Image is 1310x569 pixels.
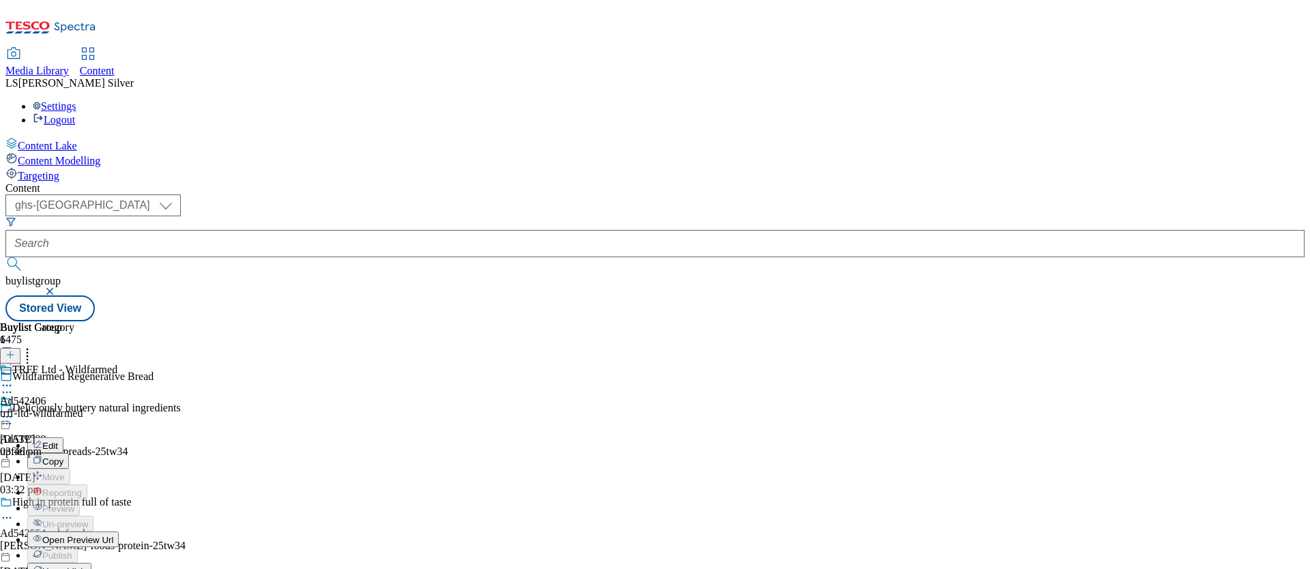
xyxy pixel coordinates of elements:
[42,472,65,482] span: Move
[33,114,75,126] a: Logout
[18,77,134,89] span: [PERSON_NAME] Silver
[5,182,1305,194] div: Content
[42,551,72,561] span: Publish
[42,519,88,529] span: Un-preview
[42,535,113,545] span: Open Preview Url
[12,402,181,414] div: Deliciously buttery natural ingredients
[27,500,80,516] button: Preview
[42,504,74,514] span: Preview
[80,48,115,77] a: Content
[5,295,95,321] button: Stored View
[5,137,1305,152] a: Content Lake
[5,152,1305,167] a: Content Modelling
[33,100,76,112] a: Settings
[18,170,59,181] span: Targeting
[5,230,1305,257] input: Search
[42,488,82,498] span: Reporting
[27,531,119,547] button: Open Preview Url
[27,469,70,484] button: Move
[27,453,69,469] button: Copy
[27,547,78,563] button: Publish
[5,216,16,227] svg: Search Filters
[5,65,69,76] span: Media Library
[12,496,132,508] div: High in protein full of taste
[18,155,100,166] span: Content Modelling
[12,364,117,376] div: TRFF Ltd - Wildfarmed
[80,65,115,76] span: Content
[27,484,87,500] button: Reporting
[5,48,69,77] a: Media Library
[18,140,77,151] span: Content Lake
[5,275,61,287] span: buylistgroup
[5,77,18,89] span: LS
[42,456,63,467] span: Copy
[5,167,1305,182] a: Targeting
[27,516,93,531] button: Un-preview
